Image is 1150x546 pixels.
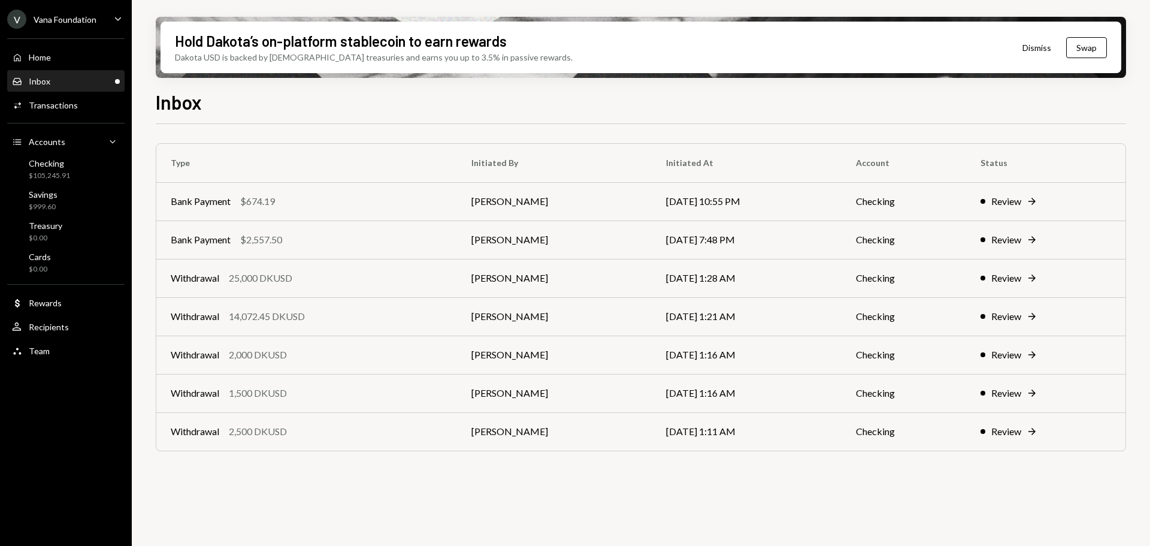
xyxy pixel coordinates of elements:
td: [DATE] 1:21 AM [652,297,842,336]
div: 14,072.45 DKUSD [229,309,305,324]
div: Withdrawal [171,386,219,400]
div: Review [991,386,1021,400]
td: Checking [842,374,966,412]
td: Checking [842,182,966,221]
div: Review [991,348,1021,362]
div: Team [29,346,50,356]
div: Review [991,271,1021,285]
div: $2,557.50 [240,233,282,247]
th: Status [966,144,1125,182]
div: Cards [29,252,51,262]
h1: Inbox [156,90,202,114]
div: Bank Payment [171,233,231,247]
td: Checking [842,221,966,259]
div: Review [991,309,1021,324]
td: [PERSON_NAME] [457,297,652,336]
div: Transactions [29,100,78,110]
div: Accounts [29,137,65,147]
a: Treasury$0.00 [7,217,125,246]
th: Initiated At [652,144,842,182]
td: [PERSON_NAME] [457,336,652,374]
div: Rewards [29,298,62,308]
th: Account [842,144,966,182]
div: V [7,10,26,29]
div: $0.00 [29,233,62,243]
th: Type [156,144,457,182]
div: Inbox [29,76,50,86]
div: $0.00 [29,264,51,274]
div: 25,000 DKUSD [229,271,292,285]
td: [DATE] 10:55 PM [652,182,842,221]
a: Team [7,340,125,361]
td: [DATE] 1:16 AM [652,374,842,412]
a: Inbox [7,70,125,92]
div: Withdrawal [171,424,219,439]
td: Checking [842,297,966,336]
div: Savings [29,189,57,200]
td: [DATE] 1:28 AM [652,259,842,297]
td: [PERSON_NAME] [457,221,652,259]
td: Checking [842,336,966,374]
td: [DATE] 1:16 AM [652,336,842,374]
a: Accounts [7,131,125,152]
th: Initiated By [457,144,652,182]
div: 1,500 DKUSD [229,386,287,400]
div: Recipients [29,322,69,332]
a: Transactions [7,94,125,116]
button: Swap [1066,37,1107,58]
div: Home [29,52,51,62]
td: [PERSON_NAME] [457,259,652,297]
a: Home [7,46,125,68]
div: Hold Dakota’s on-platform stablecoin to earn rewards [175,31,507,51]
div: Withdrawal [171,271,219,285]
div: $105,245.91 [29,171,70,181]
button: Dismiss [1007,34,1066,62]
td: Checking [842,259,966,297]
a: Savings$999.60 [7,186,125,215]
td: [PERSON_NAME] [457,374,652,412]
a: Checking$105,245.91 [7,155,125,183]
div: $674.19 [240,194,275,209]
div: 2,500 DKUSD [229,424,287,439]
a: Recipients [7,316,125,337]
a: Rewards [7,292,125,313]
td: [DATE] 1:11 AM [652,412,842,451]
div: Review [991,233,1021,247]
div: Checking [29,158,70,168]
div: Dakota USD is backed by [DEMOGRAPHIC_DATA] treasuries and earns you up to 3.5% in passive rewards. [175,51,573,64]
div: Withdrawal [171,348,219,362]
div: Review [991,424,1021,439]
div: Treasury [29,221,62,231]
div: Vana Foundation [34,14,96,25]
a: Cards$0.00 [7,248,125,277]
div: Bank Payment [171,194,231,209]
div: $999.60 [29,202,57,212]
td: [PERSON_NAME] [457,412,652,451]
div: Withdrawal [171,309,219,324]
td: Checking [842,412,966,451]
td: [PERSON_NAME] [457,182,652,221]
td: [DATE] 7:48 PM [652,221,842,259]
div: Review [991,194,1021,209]
div: 2,000 DKUSD [229,348,287,362]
